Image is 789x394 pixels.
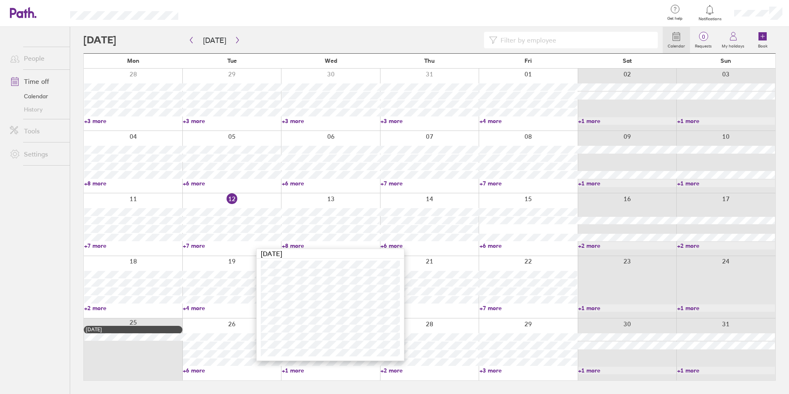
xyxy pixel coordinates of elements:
a: +1 more [578,304,676,312]
a: +6 more [282,180,380,187]
a: People [3,50,70,66]
a: Calendar [663,27,690,53]
span: Tue [227,57,237,64]
span: Mon [127,57,139,64]
a: +3 more [282,117,380,125]
a: Book [749,27,776,53]
button: [DATE] [196,33,233,47]
label: My holidays [717,41,749,49]
a: +6 more [480,242,577,249]
a: +7 more [480,180,577,187]
a: +5 more [380,304,478,312]
span: Sat [623,57,632,64]
a: +7 more [84,242,182,249]
a: +8 more [84,180,182,187]
span: Sun [720,57,731,64]
label: Calendar [663,41,690,49]
a: +2 more [84,304,182,312]
a: Tools [3,123,70,139]
a: +6 more [183,367,281,374]
a: +8 more [282,242,380,249]
a: 0Requests [690,27,717,53]
a: Calendar [3,90,70,103]
span: Wed [325,57,337,64]
a: +1 more [677,304,775,312]
label: Book [753,41,772,49]
a: +1 more [578,367,676,374]
div: [DATE] [86,327,180,332]
div: [DATE] [257,249,404,259]
span: Thu [424,57,435,64]
a: Notifications [697,4,723,21]
a: +2 more [578,242,676,249]
a: +3 more [183,117,281,125]
a: +6 more [380,242,478,249]
a: Settings [3,146,70,162]
a: My holidays [717,27,749,53]
a: +2 more [677,242,775,249]
a: +1 more [578,117,676,125]
a: +4 more [480,117,577,125]
a: Time off [3,73,70,90]
a: +1 more [282,367,380,374]
a: +1 more [677,117,775,125]
label: Requests [690,41,717,49]
a: +2 more [380,367,478,374]
a: +1 more [677,367,775,374]
a: +4 more [183,304,281,312]
a: +7 more [380,180,478,187]
a: History [3,103,70,116]
a: +3 more [380,117,478,125]
span: Get help [661,16,688,21]
a: +1 more [677,180,775,187]
a: +3 more [480,367,577,374]
input: Filter by employee [497,32,653,48]
a: +6 more [183,180,281,187]
span: 0 [690,33,717,40]
span: Notifications [697,17,723,21]
a: +1 more [578,180,676,187]
span: Fri [524,57,532,64]
a: +7 more [480,304,577,312]
a: +3 more [84,117,182,125]
a: +7 more [183,242,281,249]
